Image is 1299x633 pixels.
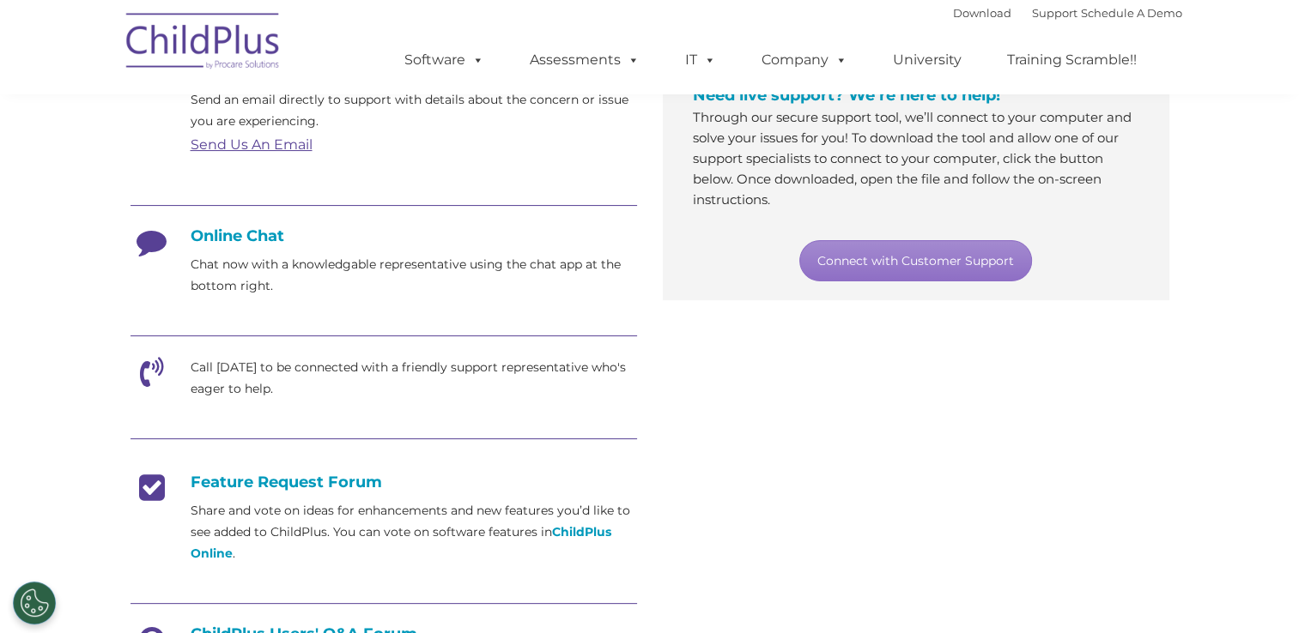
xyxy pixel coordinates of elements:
a: ChildPlus Online [191,524,611,561]
span: Need live support? We’re here to help! [693,86,1000,105]
img: ChildPlus by Procare Solutions [118,1,289,87]
a: Software [387,43,501,77]
a: Connect with Customer Support [799,240,1032,281]
a: Send Us An Email [191,136,313,153]
a: Assessments [513,43,657,77]
button: Cookies Settings [13,582,56,624]
a: IT [668,43,733,77]
a: Download [953,6,1011,20]
a: University [876,43,979,77]
h4: Feature Request Forum [131,473,637,491]
p: Call [DATE] to be connected with a friendly support representative who's eager to help. [191,357,637,400]
p: Share and vote on ideas for enhancements and new features you’d like to see added to ChildPlus. Y... [191,500,637,564]
h4: Online Chat [131,226,637,245]
p: Send an email directly to support with details about the concern or issue you are experiencing. [191,89,637,132]
a: Company [744,43,865,77]
p: Through our secure support tool, we’ll connect to your computer and solve your issues for you! To... [693,107,1139,210]
a: Schedule A Demo [1081,6,1182,20]
a: Support [1032,6,1077,20]
a: Training Scramble!! [990,43,1154,77]
p: Chat now with a knowledgable representative using the chat app at the bottom right. [191,254,637,297]
font: | [953,6,1182,20]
